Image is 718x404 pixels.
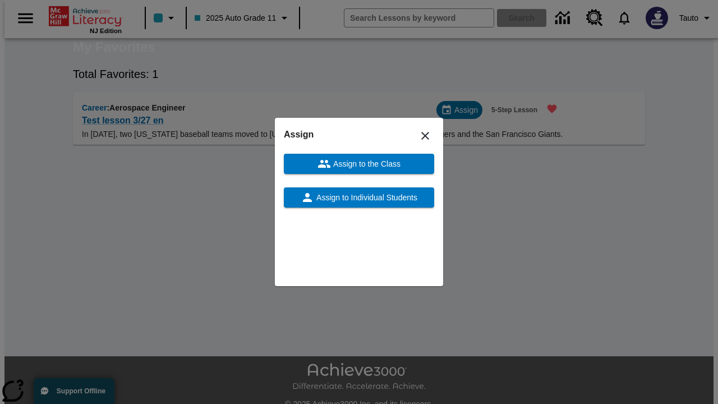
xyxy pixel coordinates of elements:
span: Assign to the Class [331,158,401,170]
button: Assign to Individual Students [284,187,434,208]
h6: Assign [284,127,434,143]
button: Assign to the Class [284,154,434,174]
span: Assign to Individual Students [314,192,417,204]
button: Close [412,122,439,149]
